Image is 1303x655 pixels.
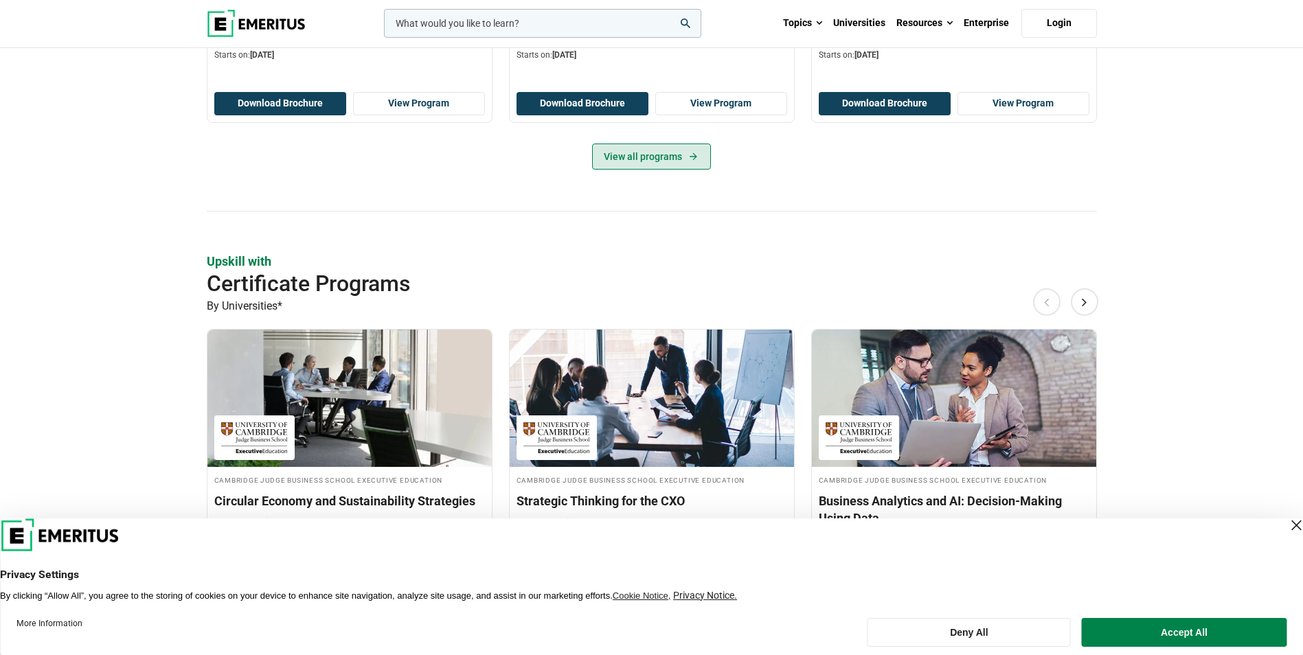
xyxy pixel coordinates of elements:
[214,474,485,485] h4: Cambridge Judge Business School Executive Education
[655,92,787,115] a: View Program
[207,270,1008,297] h2: Certificate Programs
[1071,288,1098,316] button: Next
[214,49,485,61] p: Starts on:
[207,330,492,467] img: Circular Economy and Sustainability Strategies | Online Sustainability Course
[517,474,787,485] h4: Cambridge Judge Business School Executive Education
[214,516,245,528] p: 6 Weeks
[812,330,1096,467] img: Business Analytics and AI: Decision-Making Using Data | Online Data Science and Analytics Course
[1033,288,1061,316] button: Previous
[221,422,288,453] img: Cambridge Judge Business School Executive Education
[207,253,1097,270] p: Upskill with
[249,516,277,528] p: Online
[250,50,274,60] span: [DATE]
[207,297,1097,315] p: By Universities*
[549,516,578,528] p: Online
[517,49,787,61] p: Starts on:
[510,330,794,553] a: Strategy and Innovation Course by Cambridge Judge Business School Executive Education - October 3...
[958,92,1089,115] a: View Program
[214,492,485,509] h3: Circular Economy and Sustainability Strategies
[517,492,787,509] h3: Strategic Thinking for the CXO
[207,330,492,553] a: Sustainability Course by Cambridge Judge Business School Executive Education - October 30, 2025 C...
[819,92,951,115] button: Download Brochure
[854,50,879,60] span: [DATE]
[517,92,648,115] button: Download Brochure
[592,143,711,170] a: View all programs
[384,9,701,38] input: woocommerce-product-search-field-0
[523,422,590,453] img: Cambridge Judge Business School Executive Education
[214,92,346,115] button: Download Brochure
[819,492,1089,527] h3: Business Analytics and AI: Decision-Making Using Data
[510,330,794,467] img: Strategic Thinking for the CXO | Online Strategy and Innovation Course
[819,49,1089,61] p: Starts on:
[812,330,1096,571] a: Data Science and Analytics Course by Cambridge Judge Business School Executive Education - Octobe...
[353,92,485,115] a: View Program
[819,474,1089,485] h4: Cambridge Judge Business School Executive Education
[517,516,546,528] p: 8 weeks
[826,422,892,453] img: Cambridge Judge Business School Executive Education
[552,50,576,60] span: [DATE]
[1021,9,1097,38] a: Login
